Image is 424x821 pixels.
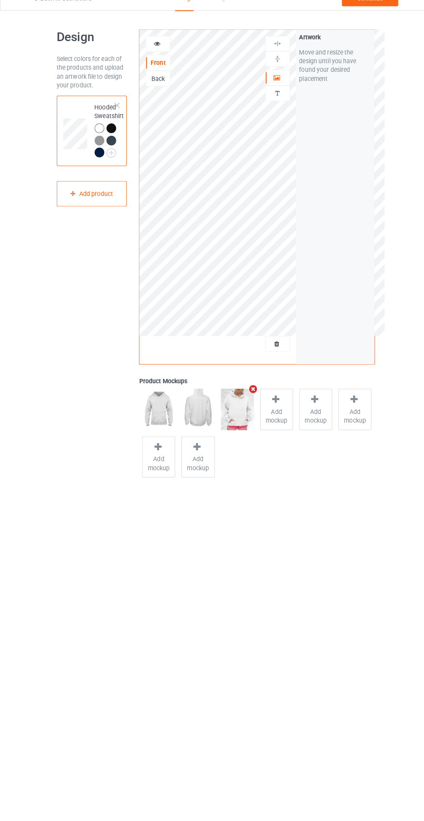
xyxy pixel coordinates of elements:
[202,0,221,25] div: Pricing
[217,397,250,437] img: regular.jpg
[295,415,326,432] span: Add mockup
[333,415,365,432] span: Add mockup
[333,397,365,437] div: Add mockup
[294,61,365,96] div: Move and resize the design until you have found your desired placement
[137,385,368,394] div: Product Mockups
[269,68,277,77] img: svg%3E%0A
[56,43,125,59] h1: Design
[179,462,210,479] span: Add mockup
[56,192,125,218] div: Add product
[294,47,365,55] div: Artwork
[93,115,122,169] div: Hooded Sweatshirt
[269,53,277,61] img: svg%3E%0A
[144,72,167,80] div: Front
[269,102,277,110] img: svg%3E%0A
[244,392,254,401] i: Remove mockup
[56,109,125,178] div: Hooded Sweatshirt
[140,443,172,484] div: Add mockup
[294,397,327,437] div: Add mockup
[234,0,252,25] div: Details
[144,87,167,96] div: Back
[56,68,125,103] div: Select colors for each of the products and upload an artwork file to design your product.
[31,10,90,16] a: Back to dashboard
[105,160,114,170] img: svg+xml;base64,PD94bWwgdmVyc2lvbj0iMS4wIiBlbmNvZGluZz0iVVRGLTgiPz4KPHN2ZyB3aWR0aD0iMjJweCIgaGVpZ2...
[178,397,211,437] img: regular.jpg
[172,0,190,26] div: Design
[256,415,288,432] span: Add mockup
[178,443,211,484] div: Add mockup
[140,397,172,437] img: regular.jpg
[140,462,172,479] span: Add mockup
[336,5,392,21] div: Continue
[256,397,288,437] div: Add mockup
